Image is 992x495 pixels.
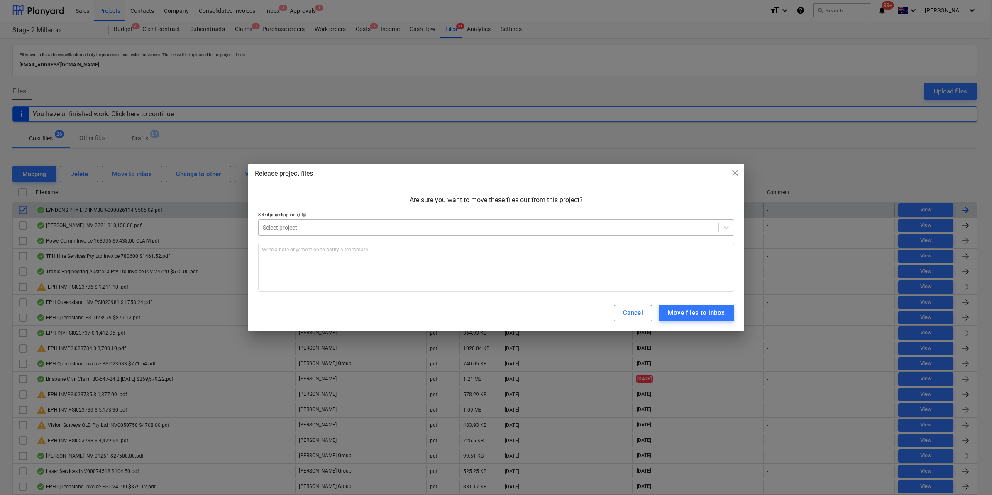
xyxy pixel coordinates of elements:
[623,307,643,318] div: Cancel
[614,305,652,321] button: Cancel
[255,169,738,179] div: Release project files
[258,212,734,217] div: Select project (optional)
[730,168,740,178] span: close
[300,212,306,217] span: help
[258,196,734,205] p: Are sure you want to move these files out from this project?
[730,168,740,181] div: close
[659,305,734,321] button: Move files to inbox
[668,307,725,318] div: Move files to inbox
